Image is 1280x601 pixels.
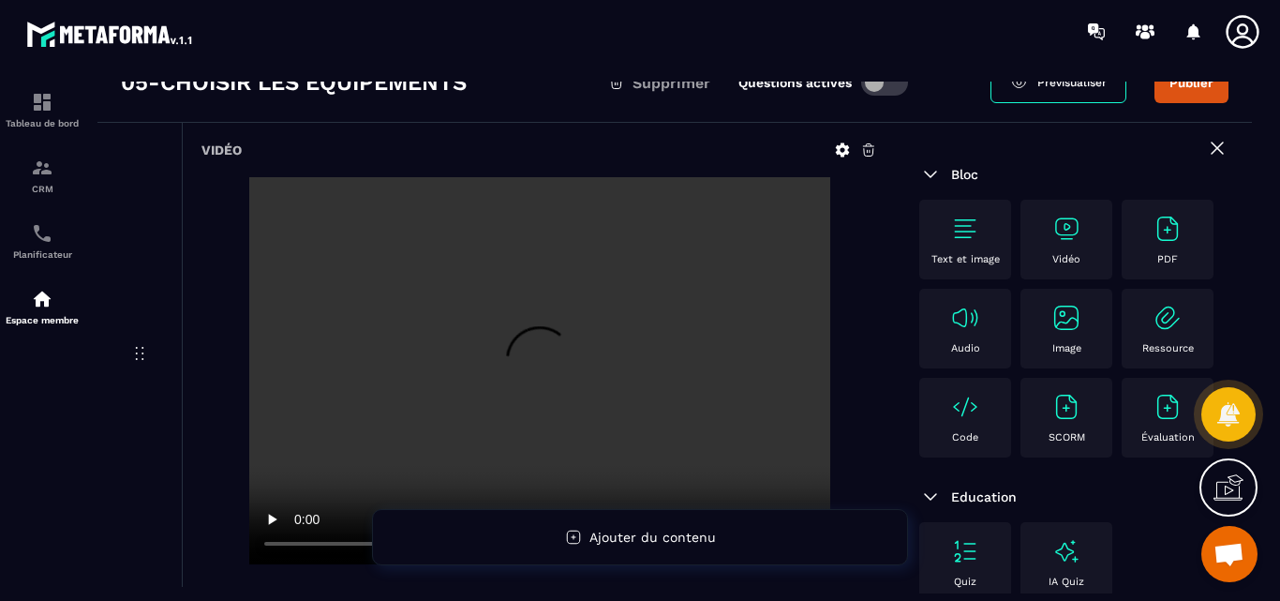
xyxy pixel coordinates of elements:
[952,431,978,443] p: Code
[201,143,242,158] h6: Vidéo
[951,489,1017,504] span: Education
[5,274,80,339] a: automationsautomationsEspace membre
[950,214,980,244] img: text-image no-wra
[1157,253,1178,265] p: PDF
[1037,76,1107,89] span: Prévisualiser
[1142,342,1194,354] p: Ressource
[951,167,978,182] span: Bloc
[5,77,80,143] a: formationformationTableau de bord
[1049,431,1085,443] p: SCORM
[931,253,1000,265] p: Text et image
[919,163,942,186] img: arrow-down
[5,118,80,128] p: Tableau de bord
[31,91,53,113] img: formation
[26,17,195,51] img: logo
[1051,536,1081,566] img: text-image
[990,62,1126,103] a: Prévisualiser
[1051,303,1081,333] img: text-image no-wra
[31,288,53,310] img: automations
[1051,214,1081,244] img: text-image no-wra
[5,249,80,260] p: Planificateur
[954,576,976,588] p: Quiz
[5,315,80,325] p: Espace membre
[31,222,53,245] img: scheduler
[950,536,980,566] img: text-image no-wra
[1153,392,1183,422] img: text-image no-wra
[5,208,80,274] a: schedulerschedulerPlanificateur
[1049,576,1084,588] p: IA Quiz
[5,143,80,208] a: formationformationCRM
[738,75,852,90] label: Questions actives
[1153,303,1183,333] img: text-image no-wra
[121,68,467,98] h3: 05-Choisir les équipements
[633,74,710,92] span: Supprimer
[1051,392,1081,422] img: text-image no-wra
[919,486,942,508] img: arrow-down
[1052,253,1080,265] p: Vidéo
[1154,63,1228,103] button: Publier
[951,342,980,354] p: Audio
[1141,431,1195,443] p: Évaluation
[1153,214,1183,244] img: text-image no-wra
[1052,342,1081,354] p: Image
[5,184,80,194] p: CRM
[31,157,53,179] img: formation
[1201,526,1258,582] div: Ouvrir le chat
[950,392,980,422] img: text-image no-wra
[589,530,716,545] span: Ajouter du contenu
[950,303,980,333] img: text-image no-wra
